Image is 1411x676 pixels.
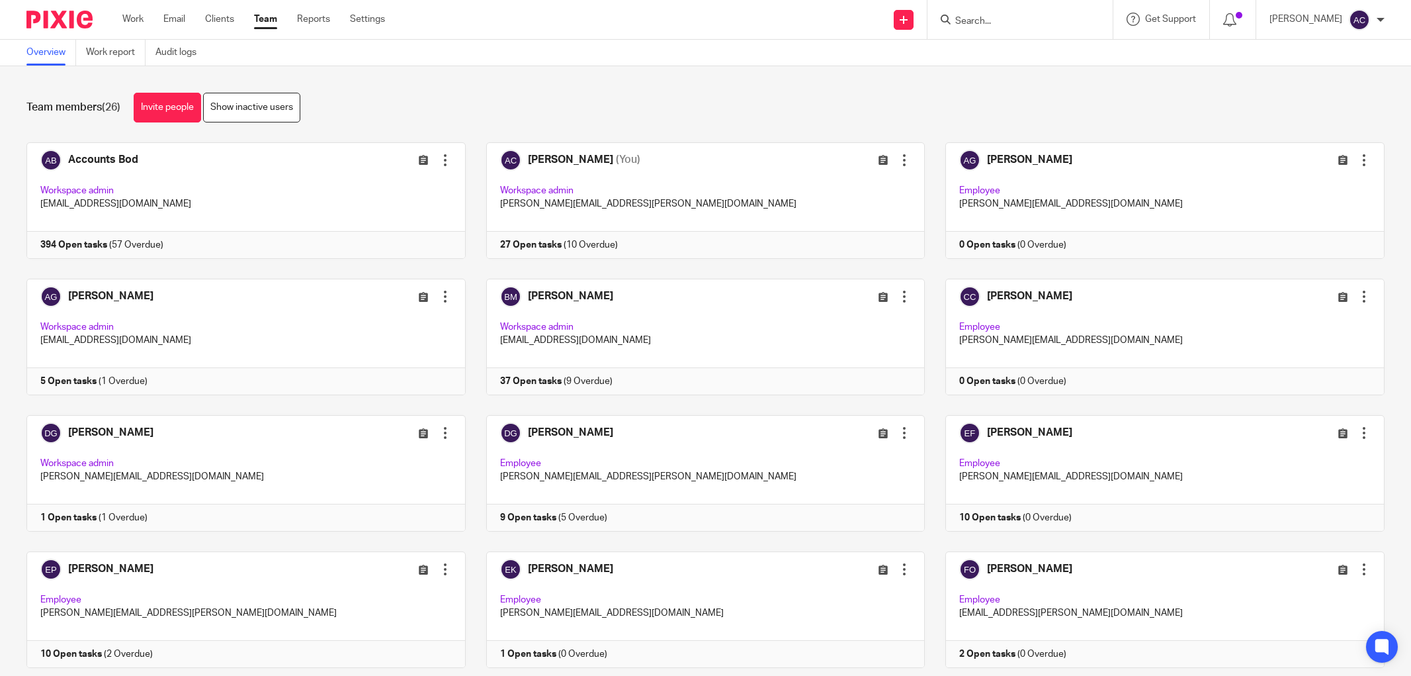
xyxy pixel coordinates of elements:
[134,93,201,122] a: Invite people
[1145,15,1196,24] span: Get Support
[254,13,277,26] a: Team
[203,93,300,122] a: Show inactive users
[297,13,330,26] a: Reports
[26,11,93,28] img: Pixie
[205,13,234,26] a: Clients
[1349,9,1370,30] img: svg%3E
[954,16,1073,28] input: Search
[26,40,76,66] a: Overview
[102,102,120,113] span: (26)
[86,40,146,66] a: Work report
[163,13,185,26] a: Email
[350,13,385,26] a: Settings
[26,101,120,115] h1: Team members
[1269,13,1342,26] p: [PERSON_NAME]
[155,40,206,66] a: Audit logs
[122,13,144,26] a: Work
